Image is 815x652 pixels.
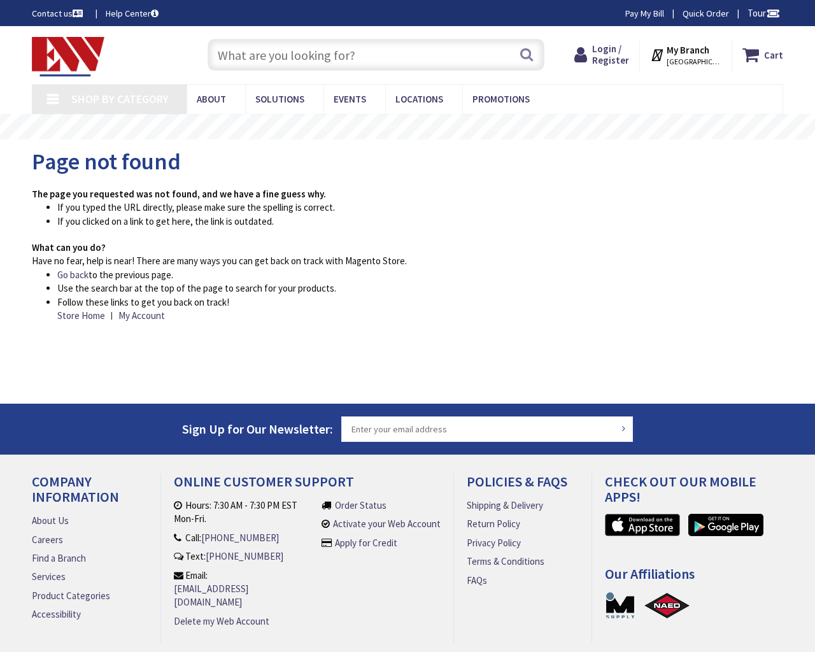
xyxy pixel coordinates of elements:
[57,215,658,228] li: If you clicked on a link to get here, the link is outdated.
[57,268,89,281] a: Go back
[605,591,635,620] a: MSUPPLY
[174,499,315,526] li: Hours: 7:30 AM - 7:30 PM EST Mon-Fri.
[395,93,443,105] span: Locations
[748,7,780,19] span: Tour
[201,531,279,544] a: [PHONE_NUMBER]
[467,574,487,587] a: FAQs
[605,474,793,514] h4: Check out Our Mobile Apps!
[574,43,629,66] a: Login / Register
[644,591,691,620] a: NAED
[341,416,633,442] input: Enter your email address
[57,201,658,214] li: If you typed the URL directly, please make sure the spelling is correct.
[605,566,793,591] h4: Our Affiliations
[182,421,333,437] span: Sign Up for Our Newsletter:
[57,309,105,322] a: Store Home
[335,536,397,549] a: Apply for Credit
[625,7,664,20] a: Pay My Bill
[592,43,629,66] span: Login / Register
[32,551,86,565] a: Find a Branch
[32,474,148,514] h4: Company Information
[174,582,315,609] a: [EMAIL_ADDRESS][DOMAIN_NAME]
[208,39,544,71] input: What are you looking for?
[667,44,709,56] strong: My Branch
[174,569,315,609] li: Email:
[174,474,441,499] h4: Online Customer Support
[32,533,63,546] a: Careers
[57,295,658,323] li: Follow these links to get you back on track!
[32,37,104,76] img: Electrical Wholesalers, Inc.
[333,517,441,530] a: Activate your Web Account
[57,268,658,281] li: to the previous page.
[174,614,269,628] a: Delete my Web Account
[467,474,579,499] h4: Policies & FAQs
[174,549,315,563] li: Text:
[197,93,226,105] span: About
[118,309,165,322] a: My Account
[32,254,658,267] dd: Have no fear, help is near! There are many ways you can get back on track with Magento Store.
[742,43,783,66] a: Cart
[334,93,366,105] span: Events
[32,187,658,201] dt: The page you requested was not found, and we have a fine guess why.
[335,499,386,512] a: Order Status
[32,514,69,527] a: About Us
[764,43,783,66] strong: Cart
[32,147,181,176] span: Page not found
[32,241,658,254] dt: What can you do?
[683,7,729,20] a: Quick Order
[467,536,521,549] a: Privacy Policy
[467,555,544,568] a: Terms & Conditions
[467,517,520,530] a: Return Policy
[667,57,721,67] span: [GEOGRAPHIC_DATA], [GEOGRAPHIC_DATA]
[302,120,535,134] rs-layer: Free Same Day Pickup at 19 Locations
[472,93,530,105] span: Promotions
[650,43,721,66] div: My Branch [GEOGRAPHIC_DATA], [GEOGRAPHIC_DATA]
[32,570,66,583] a: Services
[174,531,315,544] li: Call:
[106,7,159,20] a: Help Center
[32,589,110,602] a: Product Categories
[32,607,81,621] a: Accessibility
[467,499,543,512] a: Shipping & Delivery
[206,549,283,563] a: [PHONE_NUMBER]
[57,281,658,295] li: Use the search bar at the top of the page to search for your products.
[255,93,304,105] span: Solutions
[32,7,85,20] a: Contact us
[71,92,169,106] span: Shop By Category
